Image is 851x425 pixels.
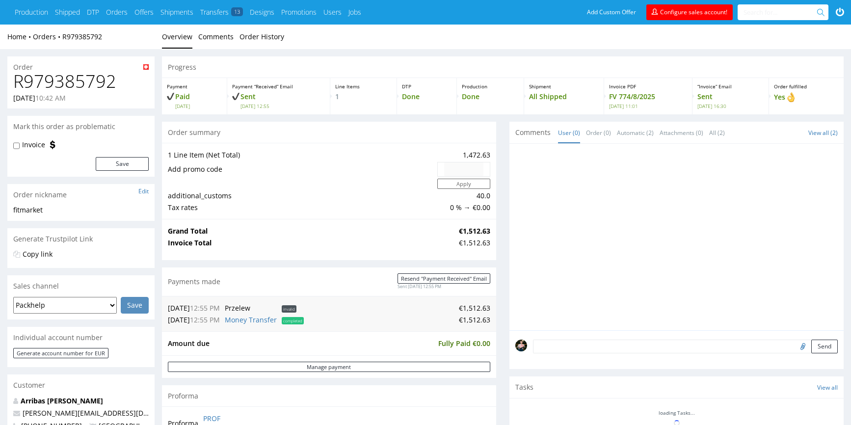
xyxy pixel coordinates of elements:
a: [PERSON_NAME][EMAIL_ADDRESS][DOMAIN_NAME] [23,408,192,418]
p: All Shipped [529,92,599,102]
span: Comments [515,128,551,137]
label: Invoice [22,140,45,150]
p: Payment “Received” Email [232,83,325,90]
div: fitmarket [13,205,149,215]
p: Done [462,92,519,102]
div: Customer [7,374,155,396]
span: [DATE] 16:30 [697,103,764,109]
a: Jobs [348,7,361,17]
span: 12:55 PM [190,303,220,313]
a: R979385792 [62,32,102,41]
strong: €1,512.63 [459,226,490,236]
p: Payment [167,83,222,90]
span: 10:42 AM [35,93,66,103]
p: Yes [774,92,839,103]
a: Transfers13 [200,7,243,17]
a: Add Custom Offer [582,4,641,20]
p: “Invoice” Email [697,83,764,90]
button: Resend "Payment Received" Email [398,273,490,284]
div: Order [7,56,155,72]
button: Apply [437,179,490,189]
a: Orders [33,32,62,41]
a: Attachments (0) [660,122,703,143]
a: All (2) [709,122,725,143]
p: Paid [167,92,222,109]
td: €1,512.63 [306,302,490,314]
div: Proforma [162,385,496,407]
td: [DATE] [168,302,222,314]
a: Overview [162,25,192,49]
span: invalid [282,305,296,313]
span: [DATE] 11:01 [609,103,687,109]
button: Generate account number for EUR [13,348,108,358]
p: DTP [402,83,452,90]
a: Offers [134,7,154,17]
span: P5LZZ72Y [225,303,250,313]
a: Promotions [281,7,317,17]
a: Copy link [23,249,53,259]
p: Sent [232,92,325,109]
span: Fully Paid €0.00 [438,339,490,348]
p: Shipment [529,83,599,90]
a: Arribas [PERSON_NAME] [21,396,103,405]
a: Comments [198,25,234,49]
a: Automatic (2) [617,122,654,143]
td: additional_customs [168,190,435,202]
input: Search for... [744,4,819,20]
a: View all [817,383,838,392]
a: Users [323,7,342,17]
div: Mark this order as problematic [7,116,155,137]
a: Order (0) [586,122,611,143]
button: Send [811,340,838,353]
h1: R979385792 [13,72,149,91]
a: Edit [138,187,149,195]
p: FV 774/8/2025 [609,92,687,109]
td: 0 % → €0.00 [435,202,490,213]
td: Amount due [168,338,436,349]
p: Order fulfilled [774,83,839,90]
p: 1 [335,92,392,102]
img: mini_magick20230110-143-1u6khm2.jpg [515,340,527,351]
div: €1,512.63 [459,238,490,248]
p: Line Items [335,83,392,90]
p: [DATE] [13,93,66,103]
div: Progress [162,56,844,78]
div: Order summary [162,122,496,143]
a: Shipments [160,7,193,17]
img: ch-da8c749e3f0119f91875ddaa116f265d440150c8f647dd3f634a0eb0b474e2c9.png [143,64,149,70]
div: Sales channel [7,275,155,297]
div: Order nickname [7,184,155,206]
td: Tax rates [168,202,435,213]
a: Configure sales account! [646,4,733,20]
a: Production [15,7,48,17]
p: Invoice PDF [609,83,687,90]
span: Configure sales account! [660,8,727,16]
div: Individual account number [7,327,155,348]
a: Money Transfer [225,315,277,324]
span: completed [282,317,304,324]
a: Order History [239,25,284,49]
p: Done [402,92,452,102]
a: View all (2) [808,129,838,137]
a: Designs [250,7,274,17]
span: Tasks [515,382,533,392]
a: DTP [87,7,99,17]
a: Orders [106,7,128,17]
img: icon-invoice-flag.svg [48,140,57,150]
p: Production [462,83,519,90]
input: Save [121,297,149,314]
strong: Invoice Total [168,238,212,247]
p: Sent [697,92,764,109]
button: Save [96,157,149,171]
td: Add promo code [168,161,435,178]
div: Sent [DATE] 12:55 PM [398,284,490,290]
td: 40.0 [435,190,490,202]
span: 12:55 PM [190,315,220,324]
a: Shipped [55,7,80,17]
strong: Grand Total [168,226,208,236]
span: 13 [231,7,243,16]
span: PCF48BUH [225,315,277,324]
td: [DATE] [168,314,222,326]
div: Payments made [162,267,496,296]
span: [DATE] [175,103,222,109]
